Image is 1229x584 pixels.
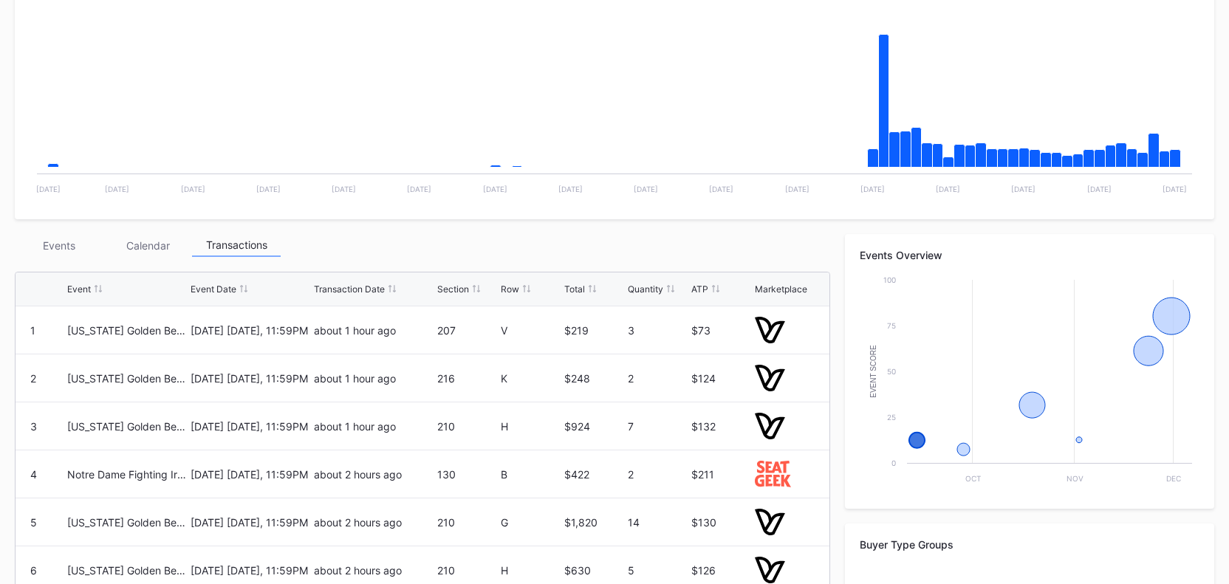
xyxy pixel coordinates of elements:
div: 6 [30,564,37,577]
div: Calendar [103,234,192,257]
div: Transactions [192,234,281,257]
div: 2 [628,468,688,481]
div: Transaction Date [314,284,385,295]
text: [DATE] [1163,185,1187,193]
div: 14 [628,516,688,529]
div: about 1 hour ago [314,324,434,337]
text: [DATE] [181,185,205,193]
div: 130 [437,468,497,481]
text: [DATE] [709,185,733,193]
div: [US_STATE] Golden Bears [67,420,187,433]
div: $130 [691,516,751,529]
div: 7 [628,420,688,433]
text: [DATE] [860,185,885,193]
div: Row [501,284,519,295]
div: 210 [437,564,497,577]
div: Event Date [191,284,236,295]
text: [DATE] [1087,185,1112,193]
svg: Chart title [860,272,1199,494]
img: vivenu.svg [755,413,785,439]
div: ATP [691,284,708,295]
div: H [501,420,561,433]
div: $73 [691,324,751,337]
div: 1 [30,324,35,337]
div: Quantity [628,284,663,295]
text: 25 [887,413,896,422]
div: Event [67,284,91,295]
div: [DATE] [DATE], 11:59PM [191,516,310,529]
div: G [501,516,561,529]
text: 100 [883,275,896,284]
div: 207 [437,324,497,337]
div: $248 [564,372,624,385]
div: $924 [564,420,624,433]
text: 75 [887,321,896,330]
text: [DATE] [1011,185,1035,193]
div: Notre Dame Fighting Irish [67,468,187,481]
text: [DATE] [558,185,583,193]
div: H [501,564,561,577]
text: [DATE] [256,185,281,193]
div: about 2 hours ago [314,564,434,577]
div: [US_STATE] Golden Bears [67,564,187,577]
div: 3 [30,420,37,433]
div: [US_STATE] Golden Bears [67,372,187,385]
text: [DATE] [483,185,507,193]
text: [DATE] [36,185,61,193]
div: Marketplace [755,284,807,295]
div: about 2 hours ago [314,516,434,529]
div: 3 [628,324,688,337]
div: 5 [628,564,688,577]
div: about 2 hours ago [314,468,434,481]
div: $124 [691,372,751,385]
div: V [501,324,561,337]
div: $211 [691,468,751,481]
img: vivenu.svg [755,509,785,535]
div: Events Overview [860,249,1199,261]
div: [US_STATE] Golden Bears [67,324,187,337]
div: 210 [437,516,497,529]
img: vivenu.svg [755,365,785,391]
div: [DATE] [DATE], 11:59PM [191,564,310,577]
div: $132 [691,420,751,433]
img: vivenu.svg [755,557,785,583]
img: vivenu.svg [755,317,785,343]
div: 4 [30,468,37,481]
div: Total [564,284,585,295]
text: [DATE] [407,185,431,193]
text: Event Score [869,345,877,398]
div: 5 [30,516,37,529]
div: [DATE] [DATE], 11:59PM [191,372,310,385]
div: K [501,372,561,385]
div: [DATE] [DATE], 11:59PM [191,468,310,481]
div: [DATE] [DATE], 11:59PM [191,420,310,433]
div: $126 [691,564,751,577]
div: $1,820 [564,516,624,529]
text: Nov [1067,474,1083,483]
div: $219 [564,324,624,337]
div: Events [15,234,103,257]
text: [DATE] [936,185,960,193]
text: Oct [965,474,981,483]
text: 0 [891,458,896,467]
div: Buyer Type Groups [860,538,1199,551]
div: about 1 hour ago [314,420,434,433]
div: $422 [564,468,624,481]
div: 216 [437,372,497,385]
text: [DATE] [634,185,658,193]
img: seatGeek.svg [755,461,791,487]
div: about 1 hour ago [314,372,434,385]
div: 2 [30,372,36,385]
text: [DATE] [105,185,129,193]
text: 50 [887,367,896,376]
text: [DATE] [332,185,356,193]
div: 2 [628,372,688,385]
div: 210 [437,420,497,433]
text: Dec [1166,474,1181,483]
div: [DATE] [DATE], 11:59PM [191,324,310,337]
div: $630 [564,564,624,577]
div: [US_STATE] Golden Bears [67,516,187,529]
div: Section [437,284,469,295]
text: [DATE] [785,185,809,193]
div: B [501,468,561,481]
